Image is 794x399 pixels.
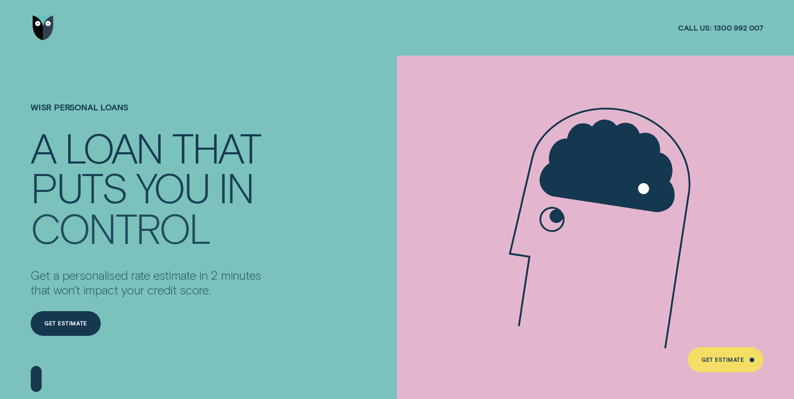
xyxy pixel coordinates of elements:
h4: A LOAN THAT PUTS YOU IN CONTROL [31,128,271,244]
a: Call us:1300 992 007 [678,23,763,33]
div: IN [218,168,254,207]
div: THAT [172,128,260,167]
div: YOU [136,168,209,207]
img: Wisr [33,15,54,41]
div: CONTROL [31,208,210,247]
h1: Wisr Personal Loans [31,102,271,128]
div: LOAN [64,128,162,167]
a: Get Estimate [688,347,763,372]
p: Get a personalised rate estimate in 2 minutes that won't impact your credit score. [31,267,271,297]
a: Get Estimate [31,311,101,336]
div: A [31,128,55,167]
span: 1300 992 007 [714,23,763,33]
div: PUTS [31,168,126,207]
span: Call us: [678,23,712,33]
